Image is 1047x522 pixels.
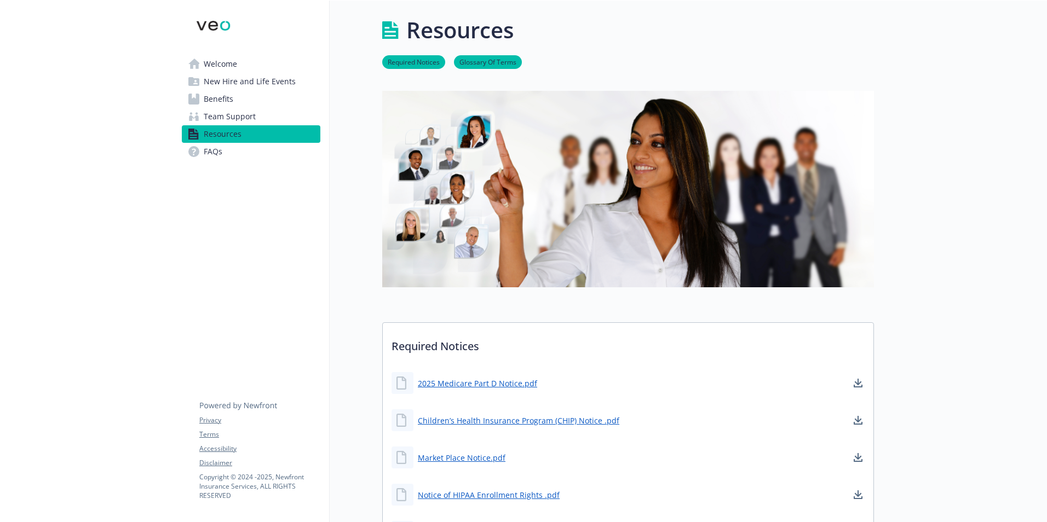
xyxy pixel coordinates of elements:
[199,444,320,454] a: Accessibility
[454,56,522,67] a: Glossary Of Terms
[204,55,237,73] span: Welcome
[182,143,320,160] a: FAQs
[382,91,874,287] img: resources page banner
[382,56,445,67] a: Required Notices
[204,125,241,143] span: Resources
[182,73,320,90] a: New Hire and Life Events
[852,488,865,501] a: download document
[182,125,320,143] a: Resources
[852,414,865,427] a: download document
[199,430,320,439] a: Terms
[418,452,505,463] a: Market Place Notice.pdf
[182,90,320,108] a: Benefits
[418,378,537,389] a: 2025 Medicare Part D Notice.pdf
[204,73,296,90] span: New Hire and Life Events
[182,55,320,73] a: Welcome
[852,451,865,464] a: download document
[182,108,320,125] a: Team Support
[199,458,320,468] a: Disclaimer
[418,489,560,501] a: Notice of HIPAA Enrollment Rights .pdf
[852,376,865,390] a: download document
[406,14,514,47] h1: Resources
[204,90,233,108] span: Benefits
[204,108,256,125] span: Team Support
[199,472,320,500] p: Copyright © 2024 - 2025 , Newfront Insurance Services, ALL RIGHTS RESERVED
[204,143,222,160] span: FAQs
[383,323,873,363] p: Required Notices
[199,415,320,425] a: Privacy
[418,415,619,426] a: Children’s Health Insurance Program (CHIP) Notice .pdf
